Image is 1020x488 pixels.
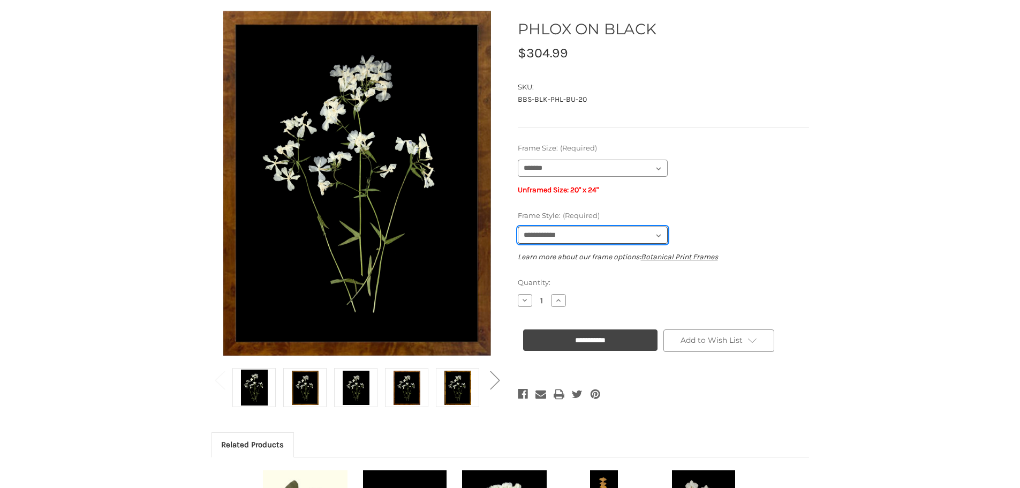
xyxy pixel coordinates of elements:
[394,370,420,406] img: Burlewood Frame
[641,252,718,261] a: Botanical Print Frames
[343,370,369,406] img: Black Frame
[209,363,230,396] button: Go to slide 2 of 2
[518,211,809,221] label: Frame Style:
[560,144,597,152] small: (Required)
[518,45,568,61] span: $304.99
[223,6,491,359] img: Unframed
[518,18,809,40] h1: PHLOX ON BLACK
[215,396,224,397] span: Go to slide 2 of 2
[490,396,500,397] span: Go to slide 2 of 2
[681,335,743,345] span: Add to Wish List
[663,329,775,352] a: Add to Wish List
[518,251,809,262] p: Learn more about our frame options:
[563,211,600,220] small: (Required)
[518,184,809,196] p: Unframed Size: 20" x 24"
[518,143,809,154] label: Frame Size:
[212,433,294,456] a: Related Products
[444,370,471,406] img: Gold Bamboo Frame
[554,387,564,402] a: Print
[518,94,809,105] dd: BBS-BLK-PHL-BU-20
[241,370,268,406] img: Unframed
[518,82,806,93] dt: SKU:
[292,370,319,406] img: Antique Gold Frame
[518,277,809,288] label: Quantity:
[484,363,505,396] button: Go to slide 2 of 2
